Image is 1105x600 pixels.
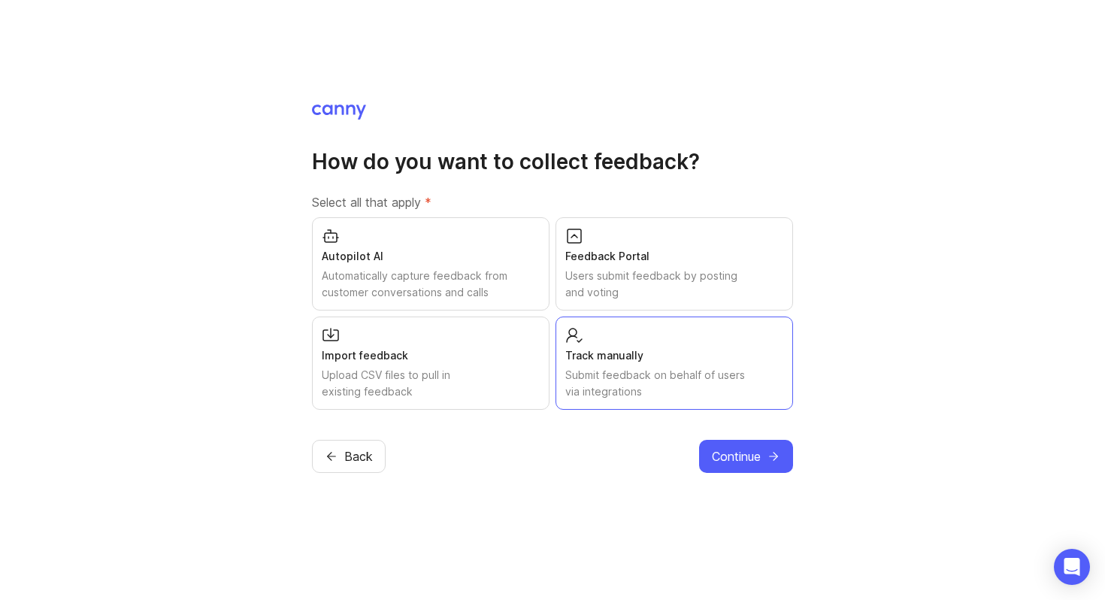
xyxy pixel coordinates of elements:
[344,447,373,465] span: Back
[322,367,540,400] div: Upload CSV files to pull in existing feedback
[712,447,761,465] span: Continue
[1054,549,1090,585] div: Open Intercom Messenger
[312,148,793,175] h1: How do you want to collect feedback?
[565,268,783,301] div: Users submit feedback by posting and voting
[322,268,540,301] div: Automatically capture feedback from customer conversations and calls
[312,193,793,211] label: Select all that apply
[556,317,793,410] button: Track manuallySubmit feedback on behalf of users via integrations
[565,367,783,400] div: Submit feedback on behalf of users via integrations
[565,347,783,364] div: Track manually
[312,217,549,311] button: Autopilot AIAutomatically capture feedback from customer conversations and calls
[312,440,386,473] button: Back
[322,248,540,265] div: Autopilot AI
[312,105,366,120] img: Canny Home
[565,248,783,265] div: Feedback Portal
[312,317,549,410] button: Import feedbackUpload CSV files to pull in existing feedback
[699,440,793,473] button: Continue
[322,347,540,364] div: Import feedback
[556,217,793,311] button: Feedback PortalUsers submit feedback by posting and voting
